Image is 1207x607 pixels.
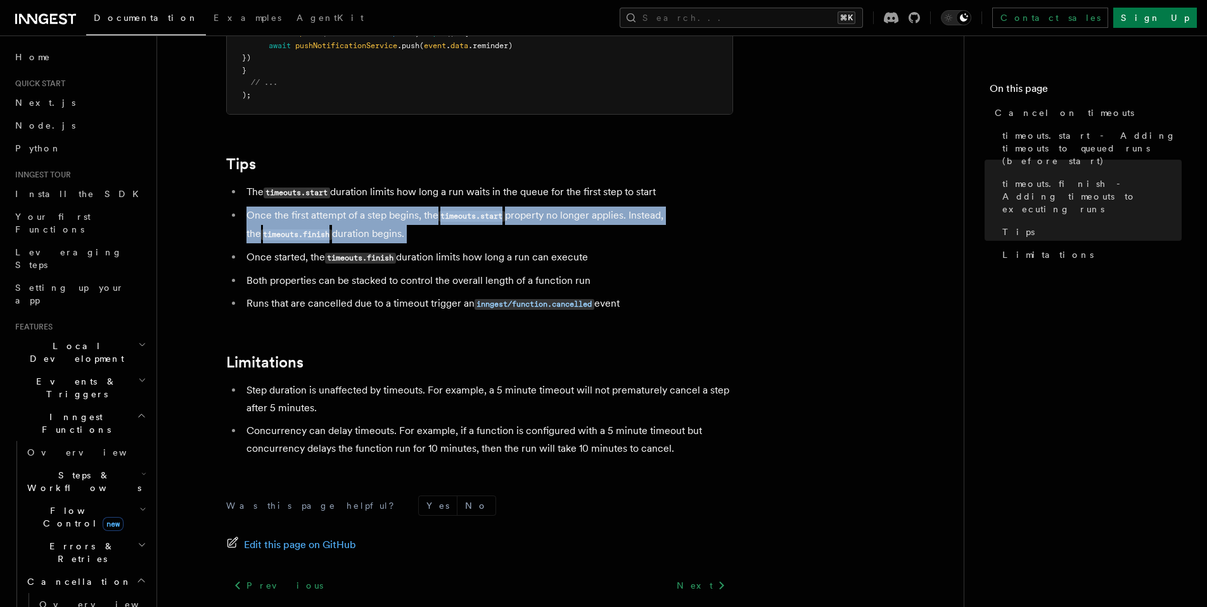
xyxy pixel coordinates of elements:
a: Limitations [226,354,303,371]
p: Was this page helpful? [226,499,403,512]
span: Inngest tour [10,170,71,180]
span: Errors & Retries [22,540,137,565]
li: Once the first attempt of a step begins, the property no longer applies. Instead, the duration be... [243,207,733,243]
span: Next.js [15,98,75,108]
span: Local Development [10,340,138,365]
span: Edit this page on GitHub [244,536,356,554]
kbd: ⌘K [838,11,855,24]
button: Steps & Workflows [22,464,149,499]
button: No [457,496,495,515]
code: timeouts.finish [261,229,332,240]
span: Setting up your app [15,283,124,305]
span: Flow Control [22,504,139,530]
span: Quick start [10,79,65,89]
a: Cancel on timeouts [990,101,1182,124]
button: Toggle dark mode [941,10,971,25]
span: timeouts.start - Adding timeouts to queued runs (before start) [1002,129,1182,167]
button: Search...⌘K [620,8,863,28]
button: Local Development [10,335,149,370]
button: Cancellation [22,570,149,593]
span: Events & Triggers [10,375,138,400]
a: Previous [226,574,331,597]
code: timeouts.start [264,188,330,198]
a: timeouts.finish - Adding timeouts to executing runs [997,172,1182,220]
a: Tips [226,155,256,173]
span: Inngest Functions [10,411,137,436]
span: Limitations [1002,248,1094,261]
span: Steps & Workflows [22,469,141,494]
button: Flow Controlnew [22,499,149,535]
a: Leveraging Steps [10,241,149,276]
span: ); [242,91,251,99]
span: Overview [27,447,158,457]
span: Features [10,322,53,332]
span: pushNotificationService [295,41,397,50]
h4: On this page [990,81,1182,101]
span: ( [419,41,424,50]
li: Runs that are cancelled due to a timeout trigger an event [243,295,733,313]
span: .push [397,41,419,50]
button: Yes [419,496,457,515]
a: Contact sales [992,8,1108,28]
a: Your first Functions [10,205,149,241]
code: inngest/function.cancelled [475,299,594,310]
span: AgentKit [297,13,364,23]
span: Cancel on timeouts [995,106,1134,119]
span: new [103,517,124,531]
a: Setting up your app [10,276,149,312]
button: Events & Triggers [10,370,149,406]
span: await [269,41,291,50]
code: timeouts.finish [325,253,396,264]
li: Concurrency can delay timeouts. For example, if a function is configured with a 5 minute timeout ... [243,422,733,457]
a: Python [10,137,149,160]
a: timeouts.start - Adding timeouts to queued runs (before start) [997,124,1182,172]
a: Tips [997,220,1182,243]
a: Home [10,46,149,68]
a: Next.js [10,91,149,114]
a: inngest/function.cancelled [475,297,594,309]
a: Limitations [997,243,1182,266]
span: data [450,41,468,50]
li: Step duration is unaffected by timeouts. For example, a 5 minute timeout will not prematurely can... [243,381,733,417]
a: Edit this page on GitHub [226,536,356,554]
span: .reminder) [468,41,513,50]
span: timeouts.finish - Adding timeouts to executing runs [1002,177,1182,215]
a: Node.js [10,114,149,137]
span: Leveraging Steps [15,247,122,270]
a: Examples [206,4,289,34]
span: Install the SDK [15,189,146,199]
li: Both properties can be stacked to control the overall length of a function run [243,272,733,290]
a: Documentation [86,4,206,35]
span: Tips [1002,226,1035,238]
span: Node.js [15,120,75,131]
a: AgentKit [289,4,371,34]
button: Errors & Retries [22,535,149,570]
span: Documentation [94,13,198,23]
span: }) [242,53,251,62]
span: event [424,41,446,50]
span: . [446,41,450,50]
span: Python [15,143,61,153]
span: } [242,66,246,75]
code: timeouts.start [438,211,505,222]
span: Home [15,51,51,63]
span: Your first Functions [15,212,91,234]
a: Sign Up [1113,8,1197,28]
a: Next [669,574,733,597]
li: Once started, the duration limits how long a run can execute [243,248,733,267]
a: Install the SDK [10,182,149,205]
span: Cancellation [22,575,132,588]
a: Overview [22,441,149,464]
li: The duration limits how long a run waits in the queue for the first step to start [243,183,733,201]
button: Inngest Functions [10,406,149,441]
span: // ... [251,78,278,87]
span: Examples [214,13,281,23]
